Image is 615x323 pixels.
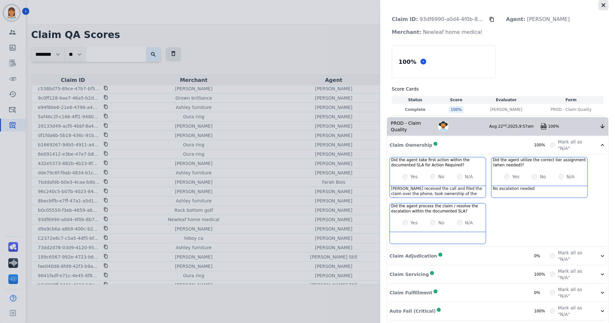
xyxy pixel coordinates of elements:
div: [PERSON_NAME] received the call and filed the claim over the phone, took ownership of the claim. [390,186,486,198]
label: N/A [465,220,473,226]
h3: Did the agent take first action within the documented SLA for Action Required? [391,157,484,168]
span: PROD - Claim Quality [551,107,592,112]
div: No escalation needed [491,186,587,198]
img: qa-pdf.svg [540,123,547,130]
sup: nd [503,124,507,127]
p: Claim Servicing [390,271,429,278]
label: No [438,220,444,226]
label: Mark all as "N/A" [558,305,592,318]
div: 100% [534,142,550,148]
th: Status [392,96,439,104]
strong: Claim ID: [392,16,418,22]
label: Mark all as "N/A" [558,250,592,262]
label: No [540,173,546,180]
label: Yes [512,173,519,180]
div: 0% [534,253,550,259]
p: [PERSON_NAME] [490,107,522,112]
div: Aug 22 , 2025 , [489,124,540,129]
label: Yes [410,173,418,180]
img: Avatar [438,121,448,132]
p: Auto Fail (Critical) [390,308,436,314]
p: Claim Fulfillment [390,289,432,296]
p: Newleaf home medical [387,26,487,39]
label: Yes [410,220,418,226]
th: Score [439,96,474,104]
span: 9:57am [519,124,534,129]
h3: Did the agent utilize the correct tier assignment (when needed)? [493,157,586,168]
p: 93df6990-a0d4-4f0b-8b75-6458df9c06b8 [387,13,489,26]
div: 100% [534,272,550,277]
h3: Did the agent process the claim / resolve the escalation within the documented SLA? [391,203,484,214]
label: N/A [566,173,574,180]
label: Mark all as "N/A" [558,139,592,152]
p: Claim Ownership [390,142,432,148]
div: 100 % [449,106,464,113]
div: 100 % [397,56,418,67]
h3: Score Cards [392,86,603,92]
th: Form [539,96,603,104]
p: Complete [393,107,437,112]
th: Evaluator [474,96,538,104]
div: PROD - Claim Quality [387,117,438,135]
strong: Merchant: [392,29,421,35]
label: No [438,173,444,180]
label: N/A [465,173,473,180]
label: Mark all as "N/A" [558,286,592,299]
p: [PERSON_NAME] [501,13,575,26]
div: 0% [534,290,550,295]
p: Claim Adjudication [390,253,437,259]
div: 100% [548,124,599,129]
label: Mark all as "N/A" [558,268,592,281]
div: 100% [534,308,550,314]
strong: Agent: [506,16,525,22]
